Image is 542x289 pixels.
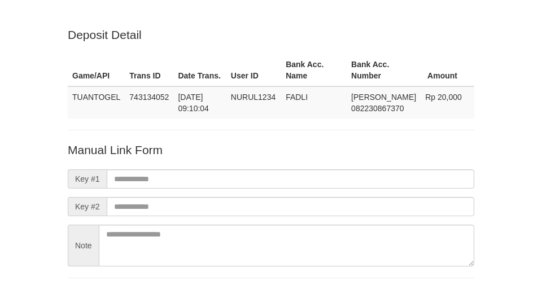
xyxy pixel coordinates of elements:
[68,86,125,119] td: TUANTOGEL
[226,54,281,86] th: User ID
[178,93,209,113] span: [DATE] 09:10:04
[68,169,107,189] span: Key #1
[125,86,173,119] td: 743134052
[68,27,474,43] p: Deposit Detail
[68,197,107,216] span: Key #2
[421,54,474,86] th: Amount
[351,104,404,113] span: Copy 082230867370 to clipboard
[68,142,474,158] p: Manual Link Form
[231,93,276,102] span: NURUL1234
[425,93,462,102] span: Rp 20,000
[351,93,416,102] span: [PERSON_NAME]
[125,54,173,86] th: Trans ID
[173,54,226,86] th: Date Trans.
[68,54,125,86] th: Game/API
[281,54,347,86] th: Bank Acc. Name
[347,54,421,86] th: Bank Acc. Number
[68,225,99,266] span: Note
[286,93,308,102] span: FADLI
